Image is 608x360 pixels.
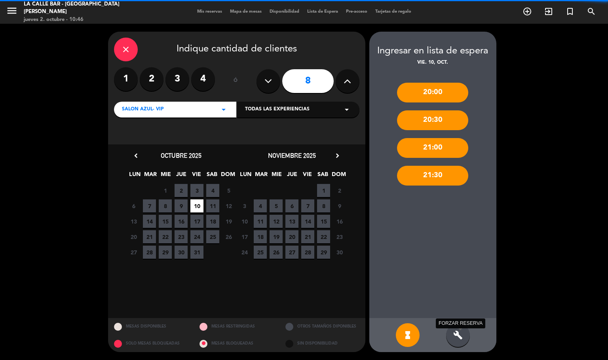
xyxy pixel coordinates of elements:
[206,184,219,197] span: 4
[403,330,412,340] i: hourglass_full
[397,110,468,130] div: 20:30
[317,215,330,228] span: 15
[333,184,346,197] span: 2
[222,230,235,243] span: 26
[270,199,283,212] span: 5
[285,246,298,259] span: 27
[223,67,249,95] div: ó
[238,246,251,259] span: 24
[143,199,156,212] span: 7
[254,230,267,243] span: 18
[190,184,203,197] span: 3
[140,67,163,91] label: 2
[565,7,575,16] i: turned_in_not
[239,170,252,183] span: LUN
[127,199,140,212] span: 6
[238,215,251,228] span: 10
[369,59,496,67] div: vie. 10, oct.
[114,67,138,91] label: 1
[127,230,140,243] span: 20
[301,199,314,212] span: 7
[332,170,345,183] span: DOM
[333,199,346,212] span: 9
[333,246,346,259] span: 30
[371,9,415,14] span: Tarjetas de regalo
[175,215,188,228] span: 16
[270,215,283,228] span: 12
[303,9,342,14] span: Lista de Espera
[143,215,156,228] span: 14
[317,184,330,197] span: 1
[453,330,463,340] i: build
[161,152,201,159] span: octubre 2025
[24,0,146,16] div: La Calle Bar - [GEOGRAPHIC_DATA][PERSON_NAME]
[190,230,203,243] span: 24
[333,152,342,160] i: chevron_right
[317,230,330,243] span: 22
[254,199,267,212] span: 4
[191,67,215,91] label: 4
[279,318,365,335] div: OTROS TAMAÑOS DIPONIBLES
[6,5,18,17] i: menu
[301,215,314,228] span: 14
[132,152,140,160] i: chevron_left
[221,170,234,183] span: DOM
[317,246,330,259] span: 29
[108,335,194,352] div: SOLO MESAS BLOQUEADAS
[397,166,468,186] div: 21:30
[397,83,468,102] div: 20:00
[270,230,283,243] span: 19
[175,230,188,243] span: 23
[219,105,228,114] i: arrow_drop_down
[301,246,314,259] span: 28
[245,106,310,114] span: Todas las experiencias
[190,215,203,228] span: 17
[122,106,164,114] span: SALON AZUL- VIP
[24,16,146,24] div: jueves 2. octubre - 10:46
[159,170,172,183] span: MIE
[342,9,371,14] span: Pre-acceso
[266,9,303,14] span: Disponibilidad
[127,246,140,259] span: 27
[175,184,188,197] span: 2
[159,184,172,197] span: 1
[254,215,267,228] span: 11
[301,230,314,243] span: 21
[121,45,131,54] i: close
[587,7,596,16] i: search
[436,318,485,328] div: FORZAR RESERVA
[194,318,279,335] div: MESAS RESTRINGIDAS
[175,199,188,212] span: 9
[206,215,219,228] span: 18
[255,170,268,183] span: MAR
[333,230,346,243] span: 23
[190,170,203,183] span: VIE
[144,170,157,183] span: MAR
[285,230,298,243] span: 20
[194,335,279,352] div: MESAS BLOQUEADAS
[522,7,532,16] i: add_circle_outline
[143,230,156,243] span: 21
[193,9,226,14] span: Mis reservas
[175,170,188,183] span: JUE
[301,170,314,183] span: VIE
[127,215,140,228] span: 13
[206,230,219,243] span: 25
[317,199,330,212] span: 8
[238,199,251,212] span: 3
[143,246,156,259] span: 28
[238,230,251,243] span: 17
[316,170,329,183] span: SAB
[279,335,365,352] div: SIN DISPONIBILIDAD
[270,246,283,259] span: 26
[165,67,189,91] label: 3
[190,199,203,212] span: 10
[342,105,351,114] i: arrow_drop_down
[114,38,359,61] div: Indique cantidad de clientes
[254,246,267,259] span: 25
[159,199,172,212] span: 8
[544,7,553,16] i: exit_to_app
[6,5,18,19] button: menu
[222,199,235,212] span: 12
[205,170,218,183] span: SAB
